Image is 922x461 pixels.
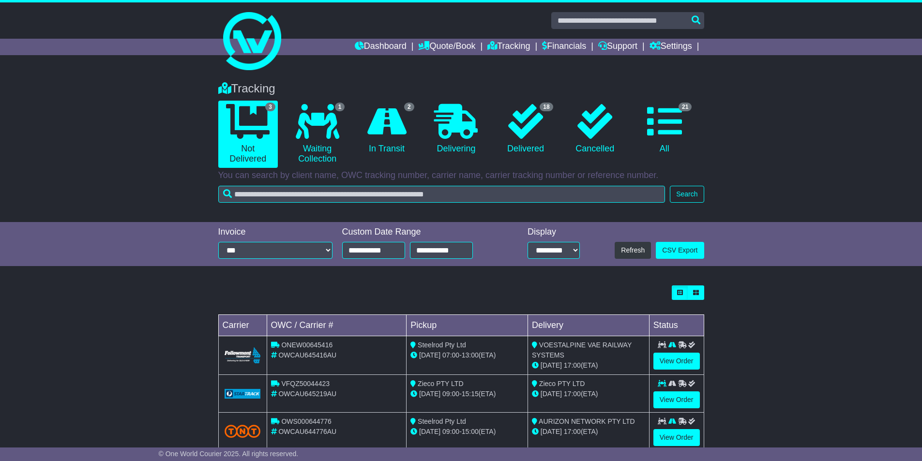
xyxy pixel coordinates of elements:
[287,101,347,168] a: 1 Waiting Collection
[278,351,336,359] span: OWCAU645416AU
[653,353,700,370] a: View Order
[649,315,704,336] td: Status
[410,350,524,360] div: - (ETA)
[281,417,332,425] span: OWS000644776
[532,389,645,399] div: (ETA)
[218,170,704,181] p: You can search by client name, OWC tracking number, carrier name, carrier tracking number or refe...
[564,390,581,398] span: 17:00
[225,389,261,399] img: GetCarrierServiceLogo
[670,186,704,203] button: Search
[532,341,632,359] span: VOESTALPINE VAE RAILWAY SYSTEMS
[410,389,524,399] div: - (ETA)
[539,380,585,387] span: Zieco PTY LTD
[565,101,625,158] a: Cancelled
[462,351,479,359] span: 13:00
[426,101,486,158] a: Delivering
[267,315,407,336] td: OWC / Carrier #
[539,417,635,425] span: AURIZON NETWORK PTY LTD
[335,103,345,111] span: 1
[564,361,581,369] span: 17:00
[407,315,528,336] td: Pickup
[653,391,700,408] a: View Order
[225,347,261,363] img: Followmont_Transport.png
[278,428,336,435] span: OWCAU644776AU
[541,428,562,435] span: [DATE]
[615,242,651,259] button: Refresh
[442,428,459,435] span: 09:00
[542,39,586,55] a: Financials
[650,39,692,55] a: Settings
[418,39,475,55] a: Quote/Book
[532,360,645,371] div: (ETA)
[218,101,278,168] a: 3 Not Delivered
[419,390,440,398] span: [DATE]
[355,39,407,55] a: Dashboard
[540,103,553,111] span: 18
[342,227,498,238] div: Custom Date Range
[528,227,580,238] div: Display
[218,315,267,336] td: Carrier
[281,380,330,387] span: VFQZ50044423
[418,417,466,425] span: Steelrod Pty Ltd
[528,315,649,336] td: Delivery
[418,341,466,349] span: Steelrod Pty Ltd
[564,428,581,435] span: 17:00
[496,101,555,158] a: 18 Delivered
[462,428,479,435] span: 15:00
[541,390,562,398] span: [DATE]
[265,103,275,111] span: 3
[656,242,704,259] a: CSV Export
[541,361,562,369] span: [DATE]
[225,425,261,438] img: TNT_Domestic.png
[218,227,333,238] div: Invoice
[679,103,692,111] span: 21
[653,429,700,446] a: View Order
[442,351,459,359] span: 07:00
[532,427,645,437] div: (ETA)
[418,380,463,387] span: Zieco PTY LTD
[419,351,440,359] span: [DATE]
[598,39,637,55] a: Support
[487,39,530,55] a: Tracking
[410,427,524,437] div: - (ETA)
[442,390,459,398] span: 09:00
[635,101,694,158] a: 21 All
[278,390,336,398] span: OWCAU645219AU
[404,103,414,111] span: 2
[357,101,416,158] a: 2 In Transit
[462,390,479,398] span: 15:15
[281,341,333,349] span: ONEW00645416
[159,450,299,458] span: © One World Courier 2025. All rights reserved.
[419,428,440,435] span: [DATE]
[213,82,709,96] div: Tracking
